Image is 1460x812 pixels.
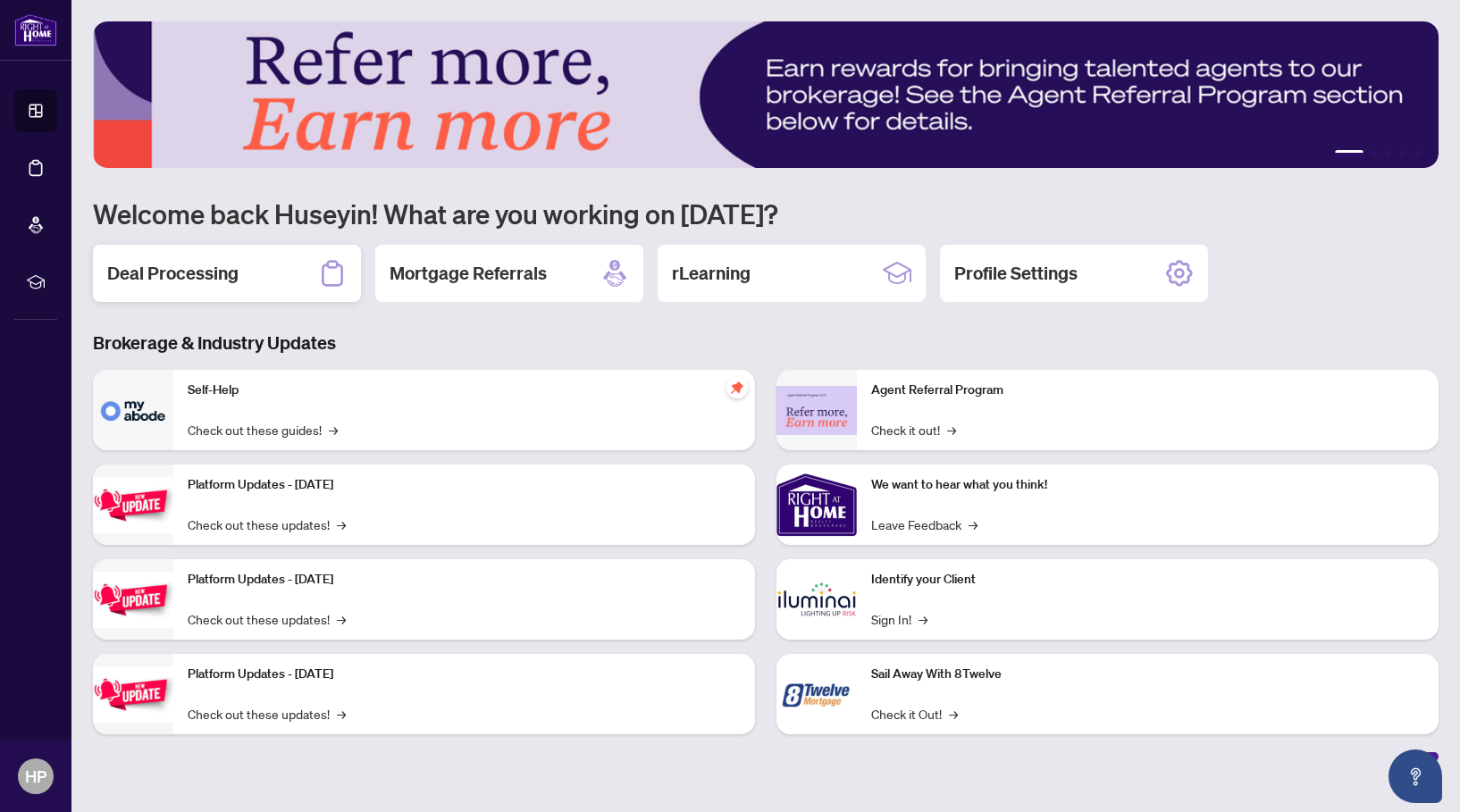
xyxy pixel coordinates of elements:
button: 4 [1399,150,1406,157]
span: → [337,704,346,724]
img: Identify your Client [776,559,857,640]
p: Platform Updates - [DATE] [188,570,741,590]
h2: rLearning [672,261,751,286]
img: Platform Updates - July 8, 2025 [93,572,173,628]
span: → [969,515,978,534]
a: Check it Out!→ [871,704,958,724]
button: 5 [1414,150,1421,157]
p: Platform Updates - [DATE] [188,475,741,495]
span: → [919,609,927,629]
p: Platform Updates - [DATE] [188,665,741,684]
p: Identify your Client [871,570,1424,590]
button: 2 [1371,150,1378,157]
a: Check it out!→ [871,420,956,439]
p: Self-Help [188,381,741,400]
img: logo [14,13,57,46]
img: Platform Updates - June 23, 2025 [93,666,173,723]
a: Check out these updates!→ [188,515,346,534]
img: Sail Away With 8Twelve [776,654,857,734]
a: Check out these updates!→ [188,609,346,629]
h2: Mortgage Referrals [390,261,547,286]
a: Leave Feedback→ [871,515,978,534]
span: HP [25,764,46,789]
p: Agent Referral Program [871,381,1424,400]
h2: Deal Processing [107,261,239,286]
h2: Profile Settings [954,261,1078,286]
p: We want to hear what you think! [871,475,1424,495]
button: Open asap [1389,749,1442,803]
a: Check out these guides!→ [188,420,338,439]
h1: Welcome back Huseyin! What are you working on [DATE]? [93,197,1439,230]
img: We want to hear what you think! [776,465,857,545]
span: → [329,420,338,439]
span: → [947,420,956,439]
span: → [337,515,346,534]
button: 3 [1385,150,1392,157]
a: Check out these updates!→ [188,704,346,724]
span: pushpin [726,377,748,398]
p: Sail Away With 8Twelve [871,665,1424,684]
img: Slide 0 [93,21,1439,168]
a: Sign In!→ [871,609,927,629]
button: 1 [1335,150,1364,157]
h3: Brokerage & Industry Updates [93,331,1439,356]
span: → [949,704,958,724]
img: Self-Help [93,370,173,450]
span: → [337,609,346,629]
img: Platform Updates - July 21, 2025 [93,477,173,533]
img: Agent Referral Program [776,386,857,435]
